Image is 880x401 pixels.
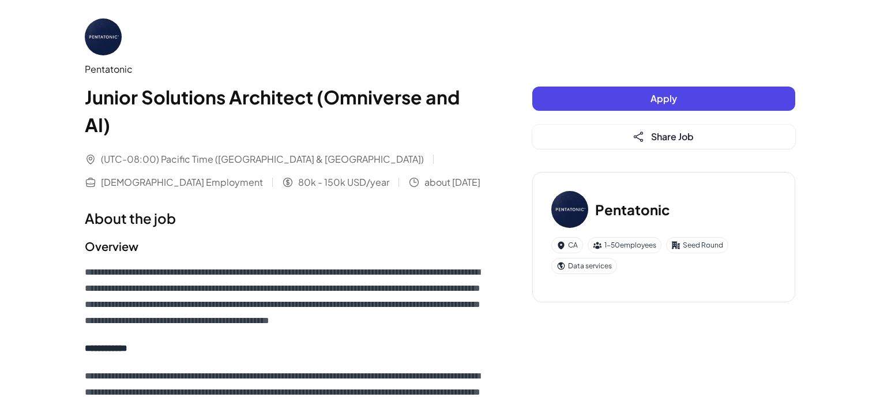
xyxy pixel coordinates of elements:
img: Pe [85,18,122,55]
h1: About the job [85,208,486,228]
button: Share Job [532,125,795,149]
div: Pentatonic [85,62,486,76]
span: about [DATE] [424,175,480,189]
div: Data services [551,258,617,274]
span: Share Job [651,130,694,143]
div: 1-50 employees [588,237,661,253]
div: CA [551,237,583,253]
img: Pe [551,191,588,228]
button: Apply [532,87,795,111]
h2: Overview [85,238,486,255]
h3: Pentatonic [595,199,670,220]
div: Seed Round [666,237,728,253]
span: [DEMOGRAPHIC_DATA] Employment [101,175,263,189]
span: 80k - 150k USD/year [298,175,389,189]
span: Apply [650,92,677,104]
h1: Junior Solutions Architect (Omniverse and AI) [85,83,486,138]
span: (UTC-08:00) Pacific Time ([GEOGRAPHIC_DATA] & [GEOGRAPHIC_DATA]) [101,152,424,166]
